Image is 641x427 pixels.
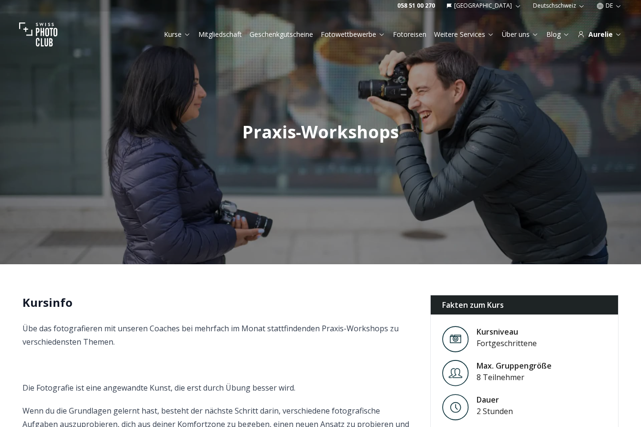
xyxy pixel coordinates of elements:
[164,30,191,39] a: Kurse
[477,360,552,371] div: Max. Gruppengröße
[477,394,513,405] div: Dauer
[430,28,498,41] button: Weitere Services
[160,28,195,41] button: Kurse
[442,394,469,420] img: Level
[442,326,469,352] img: Level
[195,28,246,41] button: Mitgliedschaft
[434,30,494,39] a: Weitere Services
[442,360,469,386] img: Level
[546,30,570,39] a: Blog
[502,30,539,39] a: Über uns
[22,295,415,310] h2: Kursinfo
[22,322,415,348] p: Übe das fotografieren mit unseren Coaches bei mehrfach im Monat stattfindenden Praxis-Workshops z...
[397,2,435,10] a: 058 51 00 270
[389,28,430,41] button: Fotoreisen
[317,28,389,41] button: Fotowettbewerbe
[431,295,619,315] div: Fakten zum Kurs
[577,30,622,39] div: Aurelie
[246,28,317,41] button: Geschenkgutscheine
[242,120,399,144] span: Praxis-Workshops
[543,28,574,41] button: Blog
[198,30,242,39] a: Mitgliedschaft
[393,30,426,39] a: Fotoreisen
[19,15,57,54] img: Swiss photo club
[477,405,513,417] div: 2 Stunden
[498,28,543,41] button: Über uns
[321,30,385,39] a: Fotowettbewerbe
[477,371,552,383] div: 8 Teilnehmer
[477,326,537,337] div: Kursniveau
[22,381,415,394] p: Die Fotografie ist eine angewandte Kunst, die erst durch Übung besser wird.
[250,30,313,39] a: Geschenkgutscheine
[477,337,537,349] div: Fortgeschrittene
